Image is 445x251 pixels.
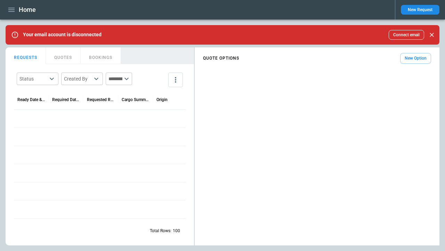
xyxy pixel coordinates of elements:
[64,75,92,82] div: Created By
[46,47,81,64] button: QUOTES
[173,228,180,234] p: 100
[19,6,36,14] h1: Home
[23,32,102,38] p: Your email account is disconnected
[203,57,239,60] h4: QUOTE OPTIONS
[52,97,80,102] div: Required Date & Time (UTC)
[195,50,439,67] div: scrollable content
[6,47,46,64] button: REQUESTS
[81,47,121,64] button: BOOKINGS
[168,73,183,87] button: more
[401,5,439,15] button: New Request
[156,97,168,102] div: Origin
[427,27,437,43] div: dismiss
[122,97,149,102] div: Cargo Summary
[400,53,431,64] button: New Option
[17,97,45,102] div: Ready Date & Time (UTC)
[389,30,424,40] button: Connect email
[19,75,47,82] div: Status
[87,97,115,102] div: Requested Route
[150,228,171,234] p: Total Rows:
[427,30,437,40] button: Close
